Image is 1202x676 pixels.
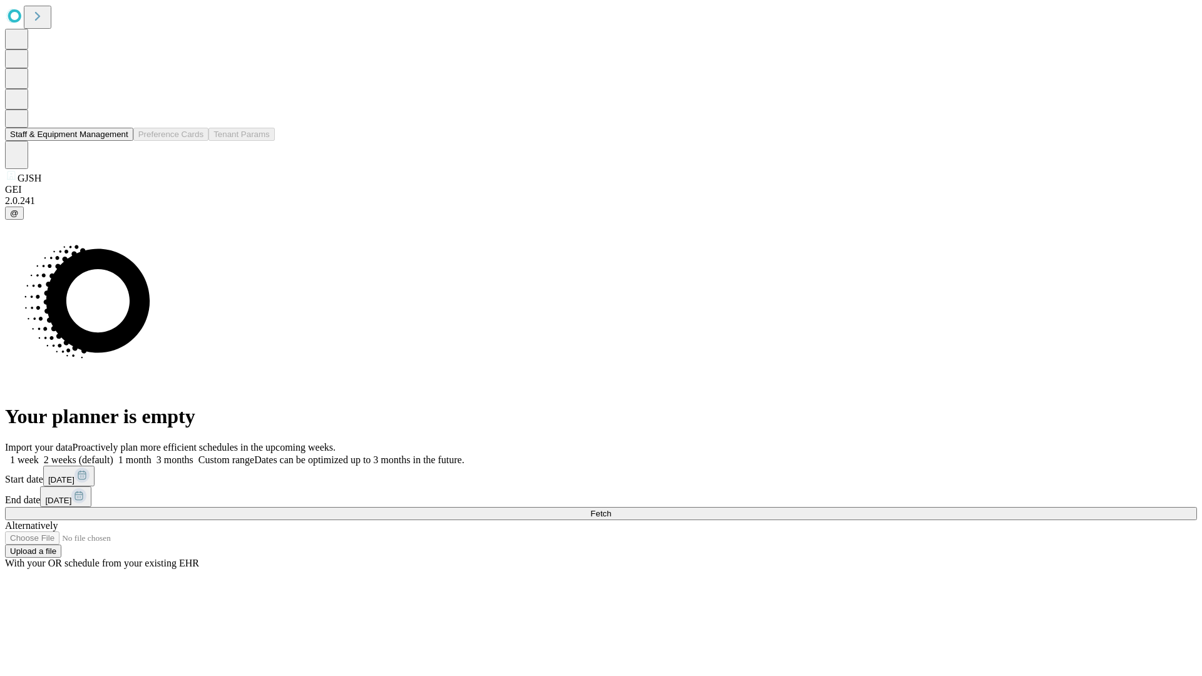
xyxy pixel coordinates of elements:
div: End date [5,486,1197,507]
span: With your OR schedule from your existing EHR [5,558,199,568]
span: 3 months [157,454,193,465]
span: GJSH [18,173,41,183]
span: Dates can be optimized up to 3 months in the future. [254,454,464,465]
button: [DATE] [43,466,95,486]
div: Start date [5,466,1197,486]
span: [DATE] [45,496,71,505]
button: Tenant Params [208,128,275,141]
span: Custom range [198,454,254,465]
button: Staff & Equipment Management [5,128,133,141]
span: Fetch [590,509,611,518]
div: GEI [5,184,1197,195]
span: 1 week [10,454,39,465]
h1: Your planner is empty [5,405,1197,428]
button: @ [5,207,24,220]
span: Import your data [5,442,73,453]
button: Preference Cards [133,128,208,141]
span: 2 weeks (default) [44,454,113,465]
span: [DATE] [48,475,74,484]
button: Upload a file [5,545,61,558]
button: Fetch [5,507,1197,520]
button: [DATE] [40,486,91,507]
span: Alternatively [5,520,58,531]
div: 2.0.241 [5,195,1197,207]
span: Proactively plan more efficient schedules in the upcoming weeks. [73,442,336,453]
span: @ [10,208,19,218]
span: 1 month [118,454,152,465]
